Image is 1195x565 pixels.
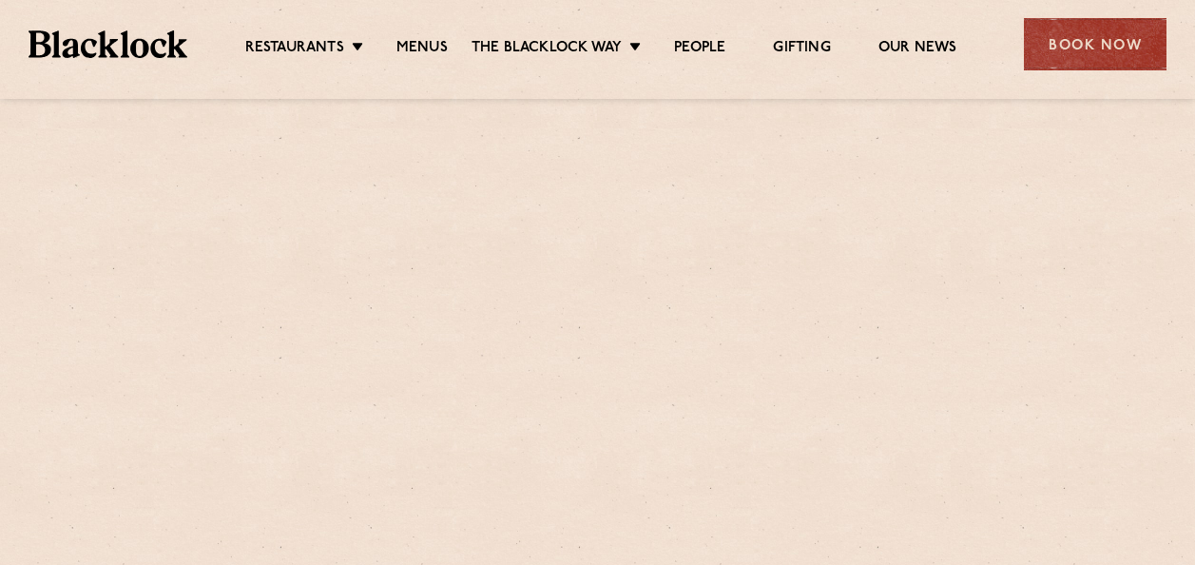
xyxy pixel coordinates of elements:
div: Book Now [1024,18,1166,70]
a: The Blacklock Way [472,39,622,60]
a: Gifting [773,39,830,60]
a: Our News [878,39,957,60]
a: Menus [396,39,448,60]
img: BL_Textured_Logo-footer-cropped.svg [29,30,187,57]
a: People [674,39,725,60]
a: Restaurants [245,39,344,60]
